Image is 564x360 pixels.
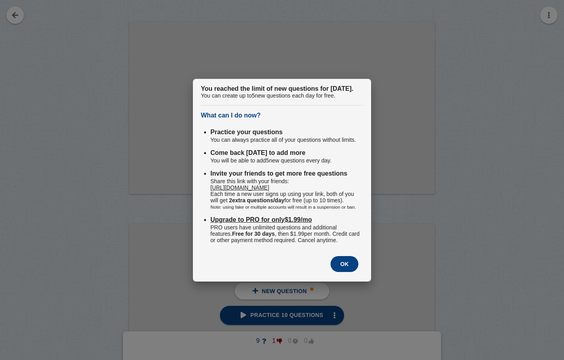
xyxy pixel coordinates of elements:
strong: Invite your friends to get more free questions [210,170,347,177]
span: 5 [266,157,269,164]
div: You can create up to new questions each day for free. [201,92,363,99]
strong: Practice your questions [210,129,282,135]
div: PRO users have unlimited questions and additional features. , then $1.99 per month. Credit card o... [210,224,363,243]
a: [URL][DOMAIN_NAME] [210,184,269,191]
a: Upgrade to PRO for only$1.99/mo [210,216,312,223]
div: Share this link with your friends: Each time a new user signs up using your link, both of you wil... [210,178,363,210]
strong: What can I do now? [201,112,261,119]
span: 5 [252,92,255,99]
strong: Free for 30 days [232,231,274,237]
strong: Come back [DATE] to add more [210,149,305,156]
strong: 2 extra questions/day [229,197,284,203]
div: You can always practice all of your questions without limits. [210,137,363,143]
strong: You reached the limit of new questions for [DATE]. [201,85,353,92]
button: OK [331,256,358,272]
small: Note: using fake or multiple accounts will result in a suspension or ban. [210,204,356,209]
div: You will be able to add new questions every day. [210,157,363,164]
